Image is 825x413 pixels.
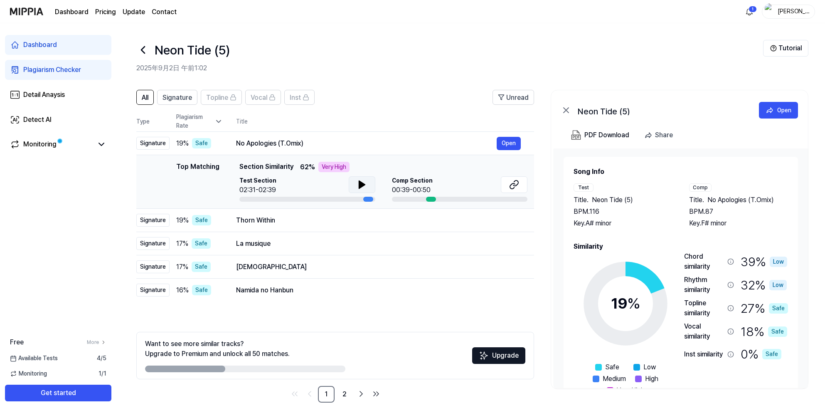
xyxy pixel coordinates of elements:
[769,280,787,290] div: Low
[236,215,521,225] div: Thorn Within
[777,106,791,115] div: Open
[574,183,594,192] div: Test
[762,5,815,19] button: profile[PERSON_NAME]
[689,195,704,205] span: Title .
[355,387,368,401] a: Go to next page
[743,5,756,18] button: 알림1
[157,90,197,105] button: Signature
[192,215,211,225] div: Safe
[192,262,211,272] div: Safe
[578,105,744,115] div: Neon Tide (5)
[689,218,788,228] div: Key. F# minor
[574,167,788,177] h2: Song Info
[245,90,281,105] button: Vocal
[493,90,534,105] button: Unread
[23,139,57,149] div: Monitoring
[472,347,525,364] button: Upgrade
[769,303,788,314] div: Safe
[392,176,433,185] span: Comp Section
[574,242,788,252] h2: Similarity
[506,93,529,103] span: Unread
[684,252,724,272] div: Chord similarity
[23,40,57,50] div: Dashboard
[206,93,228,103] span: Topline
[643,362,656,372] span: Low
[770,45,777,52] img: Help
[369,387,383,401] a: Go to last page
[762,349,781,359] div: Safe
[136,111,170,132] th: Type
[5,385,111,401] button: Get started
[569,127,631,143] button: PDF Download
[684,321,724,341] div: Vocal similarity
[497,137,521,150] button: Open
[136,63,763,73] h2: 2025年9月2日 午前1:02
[5,35,111,55] a: Dashboard
[741,252,787,272] div: 39 %
[87,339,106,346] a: More
[176,285,189,295] span: 16 %
[684,298,724,318] div: Topline similarity
[574,195,589,205] span: Title .
[99,369,106,378] span: 1 / 1
[554,148,808,388] a: Song InfoTestTitle.Neon Tide (5)BPM.116Key.A# minorCompTitle.No Apologies (T.Omix)BPM.87Key.F# mi...
[236,285,521,295] div: Namida no Hanbun
[603,374,626,384] span: Medium
[236,239,521,249] div: La musique
[741,345,781,364] div: 0 %
[290,93,301,103] span: Inst
[5,60,111,80] a: Plagiarism Checker
[571,130,581,140] img: PDF Download
[574,218,672,228] div: Key. A# minor
[176,138,189,148] span: 19 %
[176,262,188,272] span: 17 %
[201,90,242,105] button: Topline
[239,185,276,195] div: 02:31-02:39
[142,93,148,103] span: All
[611,292,640,315] div: 19
[176,215,189,225] span: 19 %
[655,130,673,141] div: Share
[300,162,315,172] span: 62 %
[152,7,177,17] a: Contact
[55,7,89,17] a: Dashboard
[10,337,24,347] span: Free
[5,110,111,130] a: Detect AI
[23,65,81,75] div: Plagiarism Checker
[627,294,640,312] span: %
[176,162,219,202] div: Top Matching
[684,275,724,295] div: Rhythm similarity
[336,386,353,403] a: 2
[707,195,774,205] span: No Apologies (T.Omix)
[176,113,223,130] div: Plagiarism Rate
[136,284,170,297] div: Signature
[136,137,170,150] div: Signature
[23,115,52,125] div: Detect AI
[759,102,798,119] button: Open
[645,374,658,384] span: High
[765,3,775,20] img: profile
[136,214,170,227] div: Signature
[592,195,633,205] span: Neon Tide (5)
[741,321,787,341] div: 18 %
[288,387,301,401] a: Go to first page
[479,351,489,361] img: Sparkles
[155,41,230,59] h1: Neon Tide (5)
[749,6,757,12] div: 1
[584,130,629,141] div: PDF Download
[95,7,116,17] a: Pricing
[136,386,534,403] nav: pagination
[176,239,188,249] span: 17 %
[617,386,645,396] span: Very High
[770,257,787,267] div: Low
[10,369,47,378] span: Monitoring
[284,90,315,105] button: Inst
[741,298,788,318] div: 27 %
[318,162,350,172] div: Very High
[605,362,619,372] span: Safe
[10,139,93,149] a: Monitoring
[689,183,712,192] div: Comp
[392,185,433,195] div: 00:39-00:50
